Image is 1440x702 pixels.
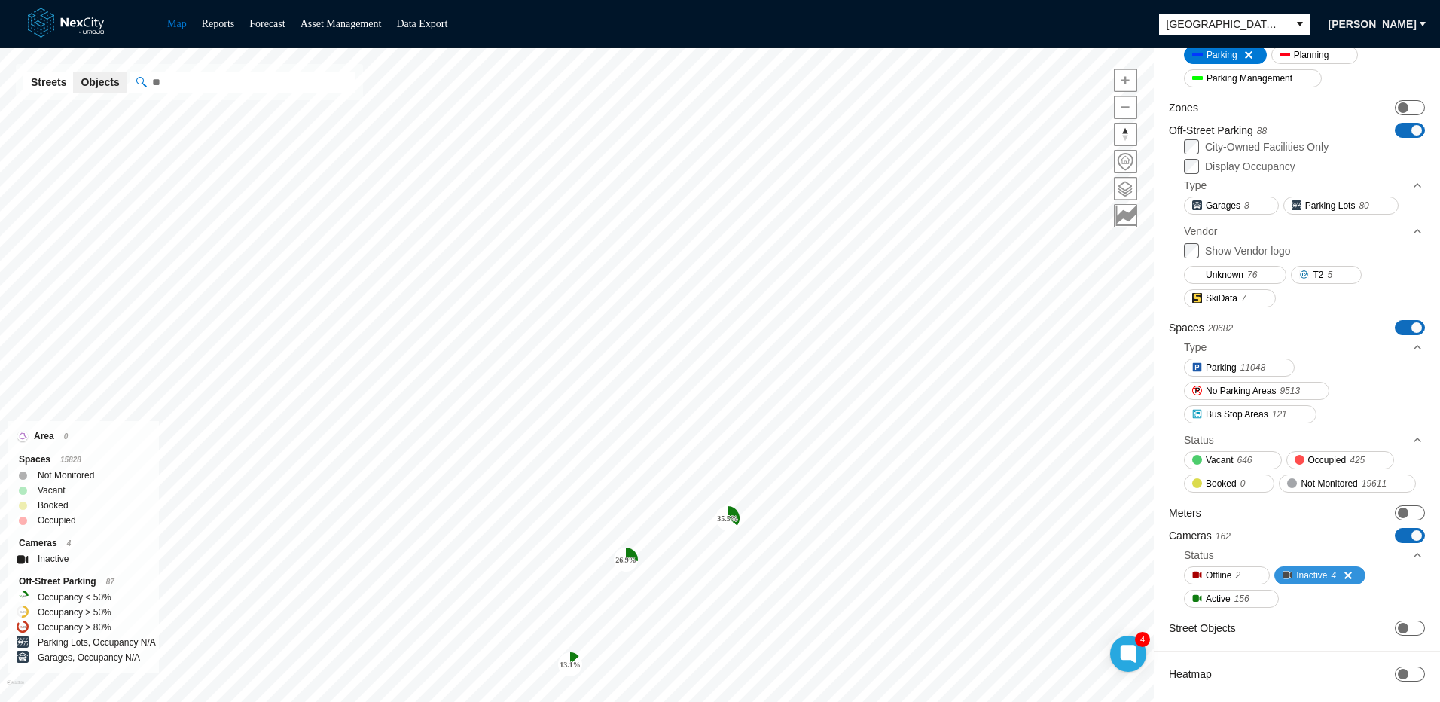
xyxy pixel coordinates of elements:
button: T25 [1291,266,1362,284]
button: Garages8 [1184,197,1279,215]
button: Planning [1271,46,1359,64]
span: 11048 [1240,360,1265,375]
div: Cameras [19,536,148,551]
span: 4 [1332,568,1337,583]
div: Spaces [19,452,148,468]
div: Type [1184,178,1207,193]
span: Zoom in [1115,69,1136,91]
button: Objects [73,72,127,93]
a: Asset Management [301,18,382,29]
label: Occupied [38,513,76,528]
label: Spaces [1169,320,1233,336]
span: Objects [81,75,119,90]
button: SkiData7 [1184,289,1276,307]
button: Vacant646 [1184,451,1282,469]
tspan: 13.1 % [560,661,581,669]
button: Zoom out [1114,96,1137,119]
button: Reset bearing to north [1114,123,1137,146]
span: 5 [1327,267,1332,282]
tspan: 26.9 % [615,556,636,564]
span: [GEOGRAPHIC_DATA][PERSON_NAME] [1167,17,1283,32]
button: select [1290,14,1310,35]
span: [PERSON_NAME] [1329,17,1417,32]
label: Booked [38,498,69,513]
span: 87 [106,578,114,586]
label: Not Monitored [38,468,94,483]
label: Zones [1169,100,1198,115]
button: Key metrics [1114,204,1137,227]
span: 7 [1241,291,1246,306]
div: Area [19,429,148,444]
span: Parking [1206,360,1237,375]
span: Bus Stop Areas [1206,407,1268,422]
label: City-Owned Facilities Only [1205,141,1329,153]
div: Type [1184,340,1207,355]
button: Booked0 [1184,475,1274,493]
div: Status [1184,432,1214,447]
span: Planning [1294,47,1329,63]
span: Parking Management [1207,71,1292,86]
span: 15828 [60,456,81,464]
button: Zoom in [1114,69,1137,92]
label: Display Occupancy [1205,160,1295,172]
span: 8 [1244,198,1249,213]
button: Active156 [1184,590,1279,608]
span: 156 [1234,591,1249,606]
span: 162 [1216,531,1231,542]
span: 425 [1350,453,1365,468]
span: Inactive [1296,568,1327,583]
span: Unknown [1206,267,1243,282]
span: Active [1206,591,1231,606]
div: Vendor [1184,224,1217,239]
div: Status [1184,544,1423,566]
span: T2 [1313,267,1323,282]
label: Inactive [38,551,69,566]
label: Vacant [38,483,65,498]
span: Not Monitored [1301,476,1357,491]
div: Vendor [1184,220,1423,243]
span: 646 [1237,453,1252,468]
div: Map marker [715,506,740,530]
span: 4 [67,539,72,548]
label: Show Vendor logo [1205,245,1291,257]
a: Reports [202,18,235,29]
button: Inactive4 [1274,566,1365,584]
a: Data Export [396,18,447,29]
span: Vacant [1206,453,1233,468]
button: Layers management [1114,177,1137,200]
button: Home [1114,150,1137,173]
span: 88 [1257,126,1267,136]
span: 80 [1359,198,1368,213]
label: Garages, Occupancy N/A [38,650,140,665]
span: 2 [1235,568,1240,583]
span: 121 [1272,407,1287,422]
span: 19611 [1362,476,1387,491]
div: Type [1184,174,1423,197]
div: 4 [1135,632,1150,647]
button: Occupied425 [1286,451,1395,469]
span: 9513 [1280,383,1300,398]
span: Offline [1206,568,1231,583]
button: Bus Stop Areas121 [1184,405,1316,423]
div: Type [1184,336,1423,359]
label: Off-Street Parking [1169,123,1267,139]
span: Garages [1206,198,1240,213]
tspan: 35.5 % [717,514,738,523]
label: Heatmap [1169,667,1212,682]
button: No Parking Areas9513 [1184,382,1329,400]
a: Map [167,18,187,29]
label: Parking Lots, Occupancy N/A [38,635,156,650]
div: Status [1184,548,1214,563]
div: Map marker [558,652,582,676]
button: Streets [23,72,74,93]
span: Reset bearing to north [1115,124,1136,145]
div: Off-Street Parking [19,574,148,590]
button: Parking Management [1184,69,1322,87]
label: Occupancy > 80% [38,620,111,635]
button: Parking11048 [1184,359,1295,377]
a: Forecast [249,18,285,29]
span: 76 [1247,267,1257,282]
span: 0 [1240,476,1246,491]
span: No Parking Areas [1206,383,1276,398]
button: [PERSON_NAME] [1319,12,1426,36]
